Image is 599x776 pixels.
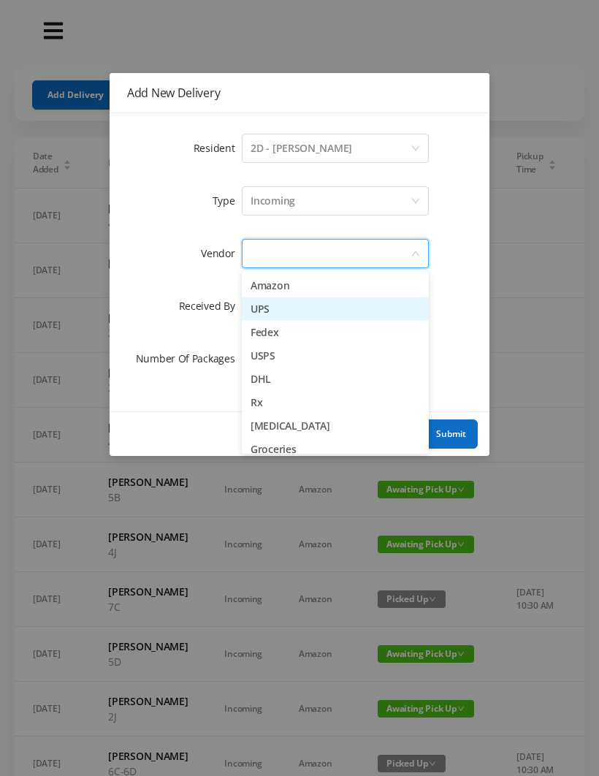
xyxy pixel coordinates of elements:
[424,419,478,449] button: Submit
[411,249,420,259] i: icon: down
[194,141,243,155] label: Resident
[242,438,429,461] li: Groceries
[213,194,243,208] label: Type
[251,187,295,215] div: Incoming
[411,197,420,207] i: icon: down
[242,297,429,321] li: UPS
[242,344,429,368] li: USPS
[251,134,352,162] div: 2D - Nadia Hernandez
[179,299,243,313] label: Received By
[242,321,429,344] li: Fedex
[242,274,429,297] li: Amazon
[136,351,243,365] label: Number Of Packages
[127,131,472,376] form: Add New Delivery
[242,414,429,438] li: [MEDICAL_DATA]
[127,85,472,101] div: Add New Delivery
[201,246,242,260] label: Vendor
[242,368,429,391] li: DHL
[242,391,429,414] li: Rx
[411,144,420,154] i: icon: down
